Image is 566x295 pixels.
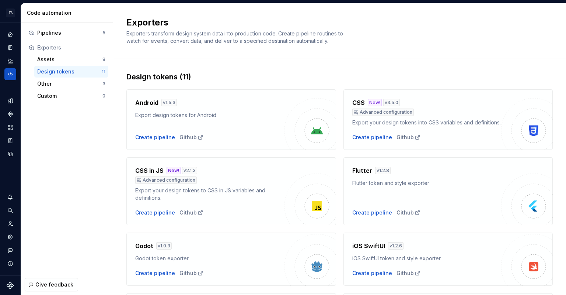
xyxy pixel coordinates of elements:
div: Advanced configuration [352,109,414,116]
button: Notifications [4,191,16,203]
a: Code automation [4,68,16,80]
div: Export your design tokens into CSS variables and definitions. [352,119,502,126]
div: v 1.2.8 [375,167,391,174]
button: Custom0 [34,90,108,102]
div: New! [167,167,181,174]
button: Create pipeline [352,270,392,277]
span: Exporters transform design system data into production code. Create pipeline routines to watch fo... [126,30,345,44]
a: Components [4,108,16,120]
button: Create pipeline [135,270,175,277]
a: Github [396,134,420,141]
div: v 3.5.0 [383,99,400,106]
button: Pipelines5 [25,27,108,39]
div: Export your design tokens to CSS in JS variables and definitions. [135,187,284,202]
a: Storybook stories [4,135,16,147]
a: Data sources [4,148,16,160]
h4: CSS [352,98,365,107]
a: Invite team [4,218,16,230]
button: Other3 [34,78,108,90]
a: Github [179,209,203,216]
button: Create pipeline [352,209,392,216]
div: Godot token exporter [135,255,284,262]
button: TA [1,5,19,21]
button: Create pipeline [352,134,392,141]
a: Design tokens [4,95,16,107]
button: Search ⌘K [4,205,16,216]
span: Give feedback [35,281,73,288]
div: Design tokens [37,68,102,75]
div: v 2.1.3 [182,167,197,174]
a: Assets [4,121,16,133]
div: v 1.0.3 [156,242,172,250]
div: Other [37,80,102,88]
h4: Flutter [352,166,372,175]
a: Github [396,209,420,216]
h4: CSS in JS [135,166,164,175]
div: 11 [102,69,105,75]
div: 3 [102,81,105,87]
a: Home [4,28,16,40]
h4: iOS SwiftUI [352,241,385,250]
div: Export design tokens for Android [135,112,284,119]
div: v 1.2.6 [388,242,403,250]
a: Settings [4,231,16,243]
div: 5 [102,30,105,36]
div: Flutter token and style exporter [352,179,502,187]
button: Create pipeline [135,134,175,141]
svg: Supernova Logo [7,282,14,289]
div: iOS SwiftUI token and style exporter [352,255,502,262]
div: Exporters [37,44,105,51]
div: New! [368,99,382,106]
div: 0 [102,93,105,99]
div: Pipelines [37,29,102,37]
div: Advanced configuration [135,176,197,184]
a: Github [396,270,420,277]
div: TA [6,8,15,17]
a: Github [179,270,203,277]
a: Analytics [4,55,16,67]
div: v 1.5.3 [161,99,177,106]
div: Code automation [27,9,110,17]
h2: Exporters [126,17,544,28]
button: Design tokens11 [34,66,108,78]
a: Documentation [4,42,16,54]
a: Github [179,134,203,141]
div: Assets [37,56,102,63]
button: Contact support [4,244,16,256]
div: Custom [37,92,102,100]
button: Create pipeline [135,209,175,216]
div: Design tokens (11) [126,72,553,82]
button: Assets8 [34,54,108,65]
button: Give feedback [25,278,78,291]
